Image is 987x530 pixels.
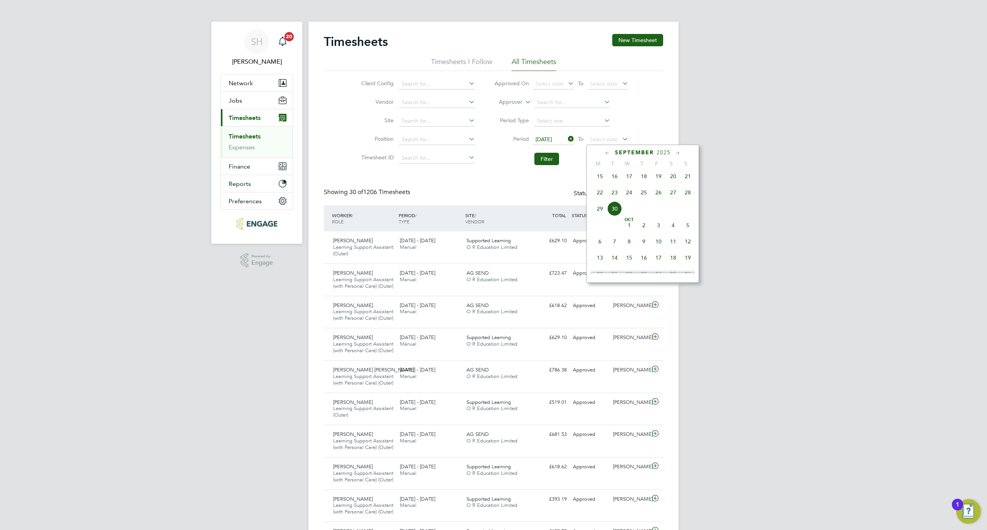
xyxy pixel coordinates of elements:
[607,250,622,265] span: 14
[610,364,650,376] div: [PERSON_NAME]
[467,308,517,315] span: O R Education Limited
[400,373,416,380] span: Manual
[400,276,416,283] span: Manual
[956,499,981,524] button: Open Resource Center, 1 new notification
[610,461,650,473] div: [PERSON_NAME]
[221,126,293,157] div: Timesheets
[251,260,273,266] span: Engage
[570,267,610,280] div: Approved
[593,267,607,281] span: 20
[251,37,263,47] span: SH
[666,169,680,184] span: 20
[229,133,261,140] a: Timesheets
[221,218,293,230] a: Go to home page
[530,396,570,409] div: £519.01
[574,188,648,199] div: Status
[680,218,695,233] span: 5
[221,57,293,66] span: Stacey Huntley
[637,234,651,249] span: 9
[637,267,651,281] span: 23
[236,218,277,230] img: axcis-logo-retina.png
[333,431,373,437] span: [PERSON_NAME]
[622,185,637,200] span: 24
[666,185,680,200] span: 27
[229,180,251,187] span: Reports
[324,188,412,196] div: Showing
[494,117,529,124] label: Period Type
[666,250,680,265] span: 18
[467,399,511,405] span: Supported Learning
[610,493,650,506] div: [PERSON_NAME]
[229,114,261,122] span: Timesheets
[552,212,566,218] span: TOTAL
[415,212,417,218] span: /
[333,373,393,386] span: Learning Support Assistant (with Personal Care) (Outer)
[680,234,695,249] span: 12
[679,160,693,167] span: S
[593,234,607,249] span: 6
[333,470,393,483] span: Learning Support Assistant (with Personal Care) (Outer)
[593,250,607,265] span: 13
[349,188,410,196] span: 1206 Timesheets
[359,117,394,124] label: Site
[622,234,637,249] span: 8
[467,437,517,444] span: O R Education Limited
[221,109,293,126] button: Timesheets
[651,250,666,265] span: 17
[607,201,622,216] span: 30
[570,428,610,441] div: Approved
[221,158,293,175] button: Finance
[680,185,695,200] span: 28
[229,197,262,205] span: Preferences
[530,267,570,280] div: £723.47
[229,143,255,151] a: Expenses
[359,80,394,87] label: Client Config
[431,57,492,71] li: Timesheets I Follow
[400,237,435,244] span: [DATE] - [DATE]
[576,134,586,144] span: To
[333,399,373,405] span: [PERSON_NAME]
[664,160,679,167] span: S
[399,153,475,164] input: Search for...
[211,22,302,244] nav: Main navigation
[467,502,517,508] span: O R Education Limited
[359,154,394,161] label: Timesheet ID
[593,201,607,216] span: 29
[610,396,650,409] div: [PERSON_NAME]
[229,163,250,170] span: Finance
[651,267,666,281] span: 24
[467,496,511,502] span: Supported Learning
[467,366,489,373] span: AG SEND
[467,431,489,437] span: AG SEND
[570,299,610,312] div: Approved
[241,253,273,268] a: Powered byEngage
[622,218,637,222] span: Oct
[622,169,637,184] span: 17
[512,57,556,71] li: All Timesheets
[349,188,363,196] span: 30 of
[637,185,651,200] span: 25
[651,234,666,249] span: 10
[530,493,570,506] div: £393.19
[610,428,650,441] div: [PERSON_NAME]
[467,463,511,470] span: Supported Learning
[593,169,607,184] span: 15
[488,98,522,106] label: Approver
[605,160,620,167] span: T
[666,218,680,233] span: 4
[467,244,517,250] span: O R Education Limited
[400,470,416,476] span: Manual
[333,270,373,276] span: [PERSON_NAME]
[530,428,570,441] div: £681.53
[530,299,570,312] div: £618.62
[400,302,435,309] span: [DATE] - [DATE]
[333,237,373,244] span: [PERSON_NAME]
[324,34,388,49] h2: Timesheets
[400,437,416,444] span: Manual
[352,212,353,218] span: /
[651,218,666,233] span: 3
[530,331,570,344] div: £629.10
[570,331,610,344] div: Approved
[399,116,475,127] input: Search for...
[576,78,586,88] span: To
